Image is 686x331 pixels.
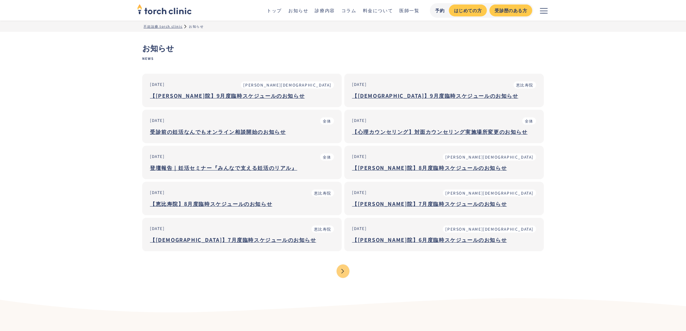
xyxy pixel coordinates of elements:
img: torch clinic [137,2,192,16]
div: 【[PERSON_NAME]院】9月度臨時スケジュールのお知らせ [150,92,334,99]
a: 料金について [363,7,393,14]
div: 受診歴のある方 [495,7,527,14]
a: [DATE]恵比寿院【[DEMOGRAPHIC_DATA]】9月度臨時スケジュールのお知らせ [344,74,544,107]
div: [DATE] [352,81,367,87]
a: [DATE][PERSON_NAME][DEMOGRAPHIC_DATA]【[PERSON_NAME]院】8月度臨時スケジュールのお知らせ [344,146,544,179]
div: 登壇報告｜妊活セミナー『みんなで支える妊活のリアル』 [150,164,334,171]
a: [DATE]全体登壇報告｜妊活セミナー『みんなで支える妊活のリアル』 [142,146,342,179]
div: [PERSON_NAME][DEMOGRAPHIC_DATA] [445,154,533,160]
div: 全体 [323,118,331,124]
div: 【[PERSON_NAME]院】7月度臨時スケジュールのお知らせ [352,200,536,207]
div: [PERSON_NAME][DEMOGRAPHIC_DATA] [445,190,533,196]
div: [DATE] [352,189,367,195]
div: 恵比寿院 [314,226,331,232]
a: [DATE][PERSON_NAME][DEMOGRAPHIC_DATA]【[PERSON_NAME]院】6月度臨時スケジュールのお知らせ [344,218,544,251]
div: 予約 [435,7,445,14]
a: コラム [341,7,357,14]
a: [DATE]恵比寿院【恵比寿院】8月度臨時スケジュールのお知らせ [142,182,342,215]
div: [DATE] [150,189,165,195]
div: 恵比寿院 [314,190,331,196]
div: [DATE] [150,153,165,159]
a: 診療内容 [315,7,335,14]
a: [DATE]全体【心理カウンセリング】対面カウンセリング実施場所変更のお知らせ [344,110,544,143]
div: お知らせ [189,24,204,29]
div: 恵比寿院 [516,82,533,88]
a: 受診歴のある方 [489,5,532,16]
div: [PERSON_NAME][DEMOGRAPHIC_DATA] [243,82,331,88]
div: 全体 [525,118,533,124]
a: [DATE][PERSON_NAME][DEMOGRAPHIC_DATA]【[PERSON_NAME]院】7月度臨時スケジュールのお知らせ [344,182,544,215]
div: [DATE] [352,117,367,123]
div: [DATE] [150,117,165,123]
div: [DATE] [150,81,165,87]
div: 【[PERSON_NAME]院】8月度臨時スケジュールのお知らせ [352,164,536,171]
div: [DATE] [352,153,367,159]
a: トップ [267,7,282,14]
a: [DATE]恵比寿院【[DEMOGRAPHIC_DATA]】7月度臨時スケジュールのお知らせ [142,218,342,251]
div: 【恵比寿院】8月度臨時スケジュールのお知らせ [150,200,334,207]
div: [DATE] [150,225,165,231]
div: 全体 [323,154,331,160]
div: [DATE] [352,225,367,231]
a: [DATE]全体受診前の妊活なんでもオンライン相談開始のお知らせ [142,110,342,143]
h1: お知らせ [142,42,544,61]
div: 【[PERSON_NAME]院】6月度臨時スケジュールのお知らせ [352,236,536,244]
span: News [142,56,544,61]
a: home [137,5,192,16]
div: 【[DEMOGRAPHIC_DATA]】9月度臨時スケジュールのお知らせ [352,92,536,99]
a: Next Page [336,264,350,278]
div: [PERSON_NAME][DEMOGRAPHIC_DATA] [445,226,533,232]
div: 【[DEMOGRAPHIC_DATA]】7月度臨時スケジュールのお知らせ [150,236,334,244]
a: 不妊治療 torch clinic [144,24,182,29]
a: [DATE][PERSON_NAME][DEMOGRAPHIC_DATA]【[PERSON_NAME]院】9月度臨時スケジュールのお知らせ [142,74,342,107]
a: はじめての方 [449,5,487,16]
div: 受診前の妊活なんでもオンライン相談開始のお知らせ [150,128,334,135]
a: お知らせ [288,7,308,14]
div: はじめての方 [454,7,482,14]
div: List [142,259,544,283]
a: 医師一覧 [399,7,419,14]
div: 【心理カウンセリング】対面カウンセリング実施場所変更のお知らせ [352,128,536,135]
